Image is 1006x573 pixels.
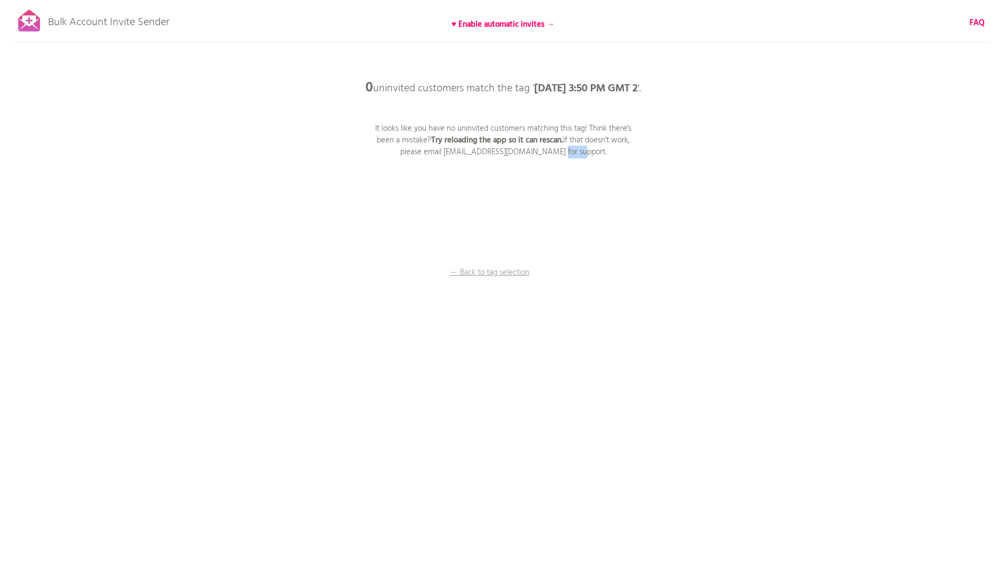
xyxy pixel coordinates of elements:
[534,80,638,97] b: [DATE] 3:50 PM GMT 2
[343,72,663,104] p: uninvited customers match the tag ' '.
[48,6,169,33] p: Bulk Account Invite Sender
[451,18,555,31] b: ♥ Enable automatic invites →
[370,123,637,158] p: It looks like you have no uninvited customers matching this tag! Think there's been a mistake? If...
[366,77,373,99] b: 0
[970,17,985,29] a: FAQ
[431,134,563,147] b: Try reloading the app so it can rescan.
[450,267,530,278] p: ← Back to tag selection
